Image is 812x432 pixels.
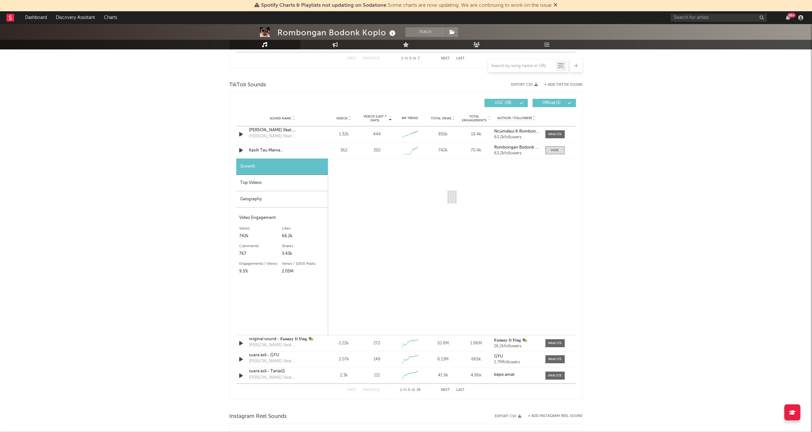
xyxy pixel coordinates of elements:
button: Track [406,27,446,37]
a: [PERSON_NAME] (feat. [GEOGRAPHIC_DATA]) [249,127,316,134]
button: Last [457,57,465,60]
span: Total Views [431,117,451,120]
div: 1 5 7 [393,55,428,63]
button: First [347,57,357,60]
span: Videos (last 7 days) [362,115,388,122]
button: Next [441,57,450,60]
button: Previous [363,388,380,392]
div: 41.9k [428,372,458,379]
div: 742k [240,232,282,240]
input: Search for artists [671,14,767,22]
strong: Rombongan Bodonk Koplo [494,145,546,150]
span: Author / Followers [497,116,532,120]
span: Videos [336,117,348,120]
div: 8.13M [428,356,458,363]
div: Growth [236,159,328,175]
div: 1.32k [329,131,359,138]
strong: GYU [494,354,503,359]
span: Instagram Reel Sounds [230,413,287,420]
div: 2.05M [282,268,325,275]
span: of [412,389,415,392]
button: UGC(38) [485,99,528,107]
div: 63.2k followers [494,151,539,156]
div: Views / 1000 Posts [282,260,325,268]
a: Charts [100,11,122,24]
span: to [403,389,407,392]
div: 111 [374,372,380,379]
div: [PERSON_NAME] (feat. [GEOGRAPHIC_DATA]) [249,342,316,349]
span: : Some charts are now updating. We are continuing to work on the issue [261,3,552,8]
button: Previous [363,57,380,60]
div: 350 [373,147,380,154]
a: suara asli - Tania11 [249,368,316,375]
div: Engagements / Views [240,260,282,268]
a: Discovery Assistant [51,11,100,24]
div: 2.22k [329,340,359,347]
button: Last [457,388,465,392]
div: 665k [461,356,491,363]
div: 362 [329,147,359,154]
div: [PERSON_NAME] (feat. [GEOGRAPHIC_DATA]) [249,133,316,140]
div: 66.2k [282,232,325,240]
div: 9.5% [240,268,282,275]
a: 𝐅𝐚𝐧𝐧𝐳𝐲 𝖋𝖙.𝐘𝐢𝐧𝐠 🎭 [494,338,539,343]
div: 855k [428,131,458,138]
strong: 𝐅𝐚𝐧𝐧𝐳𝐲 𝖋𝖙.𝐘𝐢𝐧𝐠 🎭 [494,338,527,342]
div: Shares [282,242,325,250]
button: Next [441,388,450,392]
div: suara asli - GYU [249,352,316,359]
span: Spotify Charts & Playlists not updating on Sodatone [261,3,387,8]
div: 10.8M [428,340,458,347]
div: 742k [428,147,458,154]
span: Official ( 1 ) [537,101,566,105]
div: 767 [240,250,282,258]
button: First [347,388,357,392]
span: Dismiss [554,3,558,8]
div: Likes [282,225,325,232]
button: Export CSV [495,414,522,418]
div: 3.43k [282,250,325,258]
div: 99 + [788,13,796,18]
div: + Add Instagram Reel Sound [522,414,583,418]
a: Dashboard [21,11,51,24]
div: 1 5 39 [393,386,428,394]
div: Video Engagement [240,214,325,222]
div: 1.7M followers [494,360,539,365]
span: Total Engagements [461,115,487,122]
div: 4.86k [461,372,491,379]
button: + Add Instagram Reel Sound [528,414,583,418]
span: TikTok Sounds [230,81,266,89]
div: 1.86M [461,340,491,347]
span: UGC ( 38 ) [489,101,518,105]
button: Export CSV [511,83,538,87]
div: [PERSON_NAME] (feat. [GEOGRAPHIC_DATA]) [249,375,316,381]
a: GYU [494,354,539,359]
div: Geography [236,191,328,208]
button: Official(1) [533,99,576,107]
input: Search by song name or URL [488,64,556,69]
a: Kasih Tau Mama ([PERSON_NAME]) [249,147,316,154]
strong: kepo amat [494,373,515,377]
span: Sound Name [270,117,292,120]
div: 63.2k followers [494,135,539,140]
div: Views [240,225,282,232]
div: 444 [373,131,381,138]
div: 19.4k [461,131,491,138]
div: 2.3k [329,372,359,379]
div: 70.4k [461,147,491,154]
a: kepo amat [494,373,539,377]
strong: Ncumdeui & Rombongan Bodonk Koplo [494,129,572,134]
div: [PERSON_NAME] (feat. [GEOGRAPHIC_DATA]) [249,358,316,365]
div: 2.07k [329,356,359,363]
div: 6M Trend [395,116,425,121]
a: original sound - 𝐅𝐚𝐧𝐧𝐳𝐲 𝖋𝖙.𝐘𝐢𝐧𝐠 🎭 [249,336,316,342]
a: Rombongan Bodonk Koplo [494,145,539,150]
div: 272 [373,340,380,347]
button: + Add TikTok Sound [538,83,583,87]
span: to [404,57,408,60]
div: 16.2k followers [494,344,539,349]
